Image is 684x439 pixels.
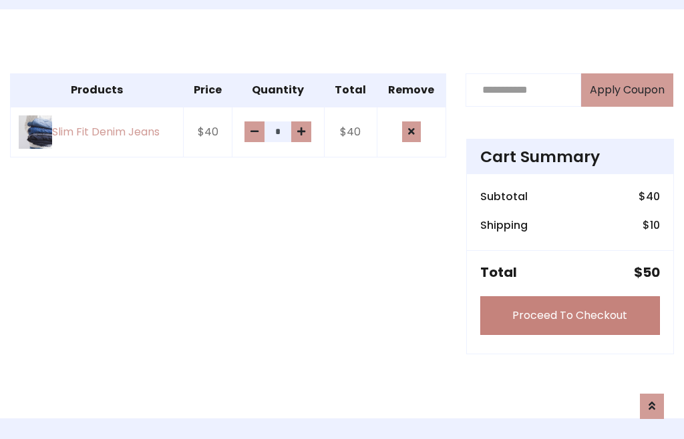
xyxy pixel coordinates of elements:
[183,73,232,107] th: Price
[581,73,673,107] button: Apply Coupon
[377,73,446,107] th: Remove
[480,264,517,280] h5: Total
[634,264,660,280] h5: $
[643,263,660,282] span: 50
[480,296,660,335] a: Proceed To Checkout
[480,190,528,203] h6: Subtotal
[643,219,660,232] h6: $
[650,217,660,233] span: 10
[324,73,377,107] th: Total
[11,73,184,107] th: Products
[232,73,324,107] th: Quantity
[639,190,660,203] h6: $
[646,189,660,204] span: 40
[183,107,232,157] td: $40
[324,107,377,157] td: $40
[480,219,528,232] h6: Shipping
[19,115,175,149] a: Slim Fit Denim Jeans
[480,147,660,166] h4: Cart Summary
